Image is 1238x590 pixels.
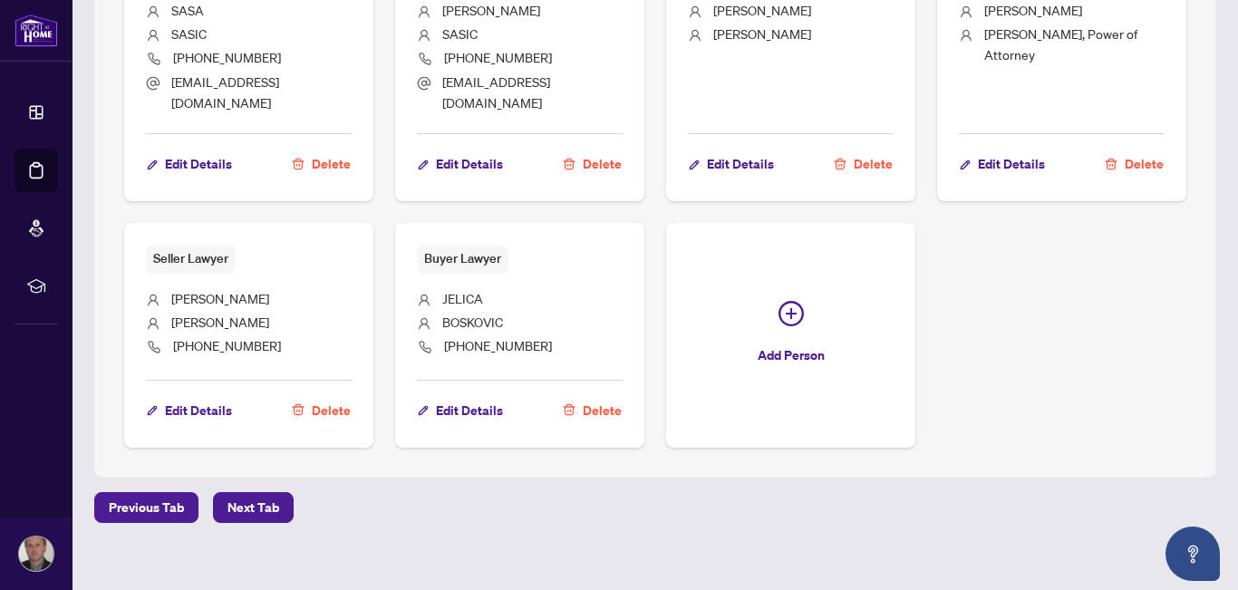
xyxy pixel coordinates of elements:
span: [PERSON_NAME] [442,2,540,18]
button: Edit Details [959,149,1046,179]
span: [PERSON_NAME] [171,290,269,306]
span: [EMAIL_ADDRESS][DOMAIN_NAME] [442,73,550,111]
span: plus-circle [779,301,804,326]
button: Delete [1104,149,1165,179]
span: BOSKOVIC [442,314,503,330]
span: Edit Details [436,396,503,425]
span: Delete [312,396,351,425]
span: SASIC [171,25,207,42]
button: Open asap [1165,527,1220,581]
span: [PHONE_NUMBER] [444,337,552,353]
span: [PERSON_NAME] [713,25,811,42]
button: Edit Details [146,395,233,426]
span: [PERSON_NAME], Power of Attorney [984,25,1137,63]
img: logo [15,14,58,47]
span: JELICA [442,290,483,306]
button: Delete [291,149,352,179]
span: Next Tab [227,493,279,522]
span: Edit Details [436,150,503,179]
span: [PHONE_NUMBER] [173,49,281,65]
span: [PHONE_NUMBER] [173,337,281,353]
button: Previous Tab [94,492,198,523]
span: Delete [854,150,893,179]
span: [PERSON_NAME] [713,2,811,18]
span: Edit Details [978,150,1045,179]
span: Seller Lawyer [146,245,236,273]
button: Edit Details [417,149,504,179]
span: [EMAIL_ADDRESS][DOMAIN_NAME] [171,73,279,111]
button: Add Person [666,223,915,447]
button: Delete [291,395,352,426]
button: Delete [833,149,894,179]
button: Edit Details [146,149,233,179]
button: Delete [562,149,623,179]
span: SASA [171,2,204,18]
img: Profile Icon [19,537,53,571]
span: [PHONE_NUMBER] [444,49,552,65]
span: Delete [312,150,351,179]
span: Delete [1125,150,1164,179]
span: Edit Details [707,150,774,179]
span: Previous Tab [109,493,184,522]
button: Edit Details [417,395,504,426]
span: Delete [583,396,622,425]
button: Delete [562,395,623,426]
button: Next Tab [213,492,294,523]
button: Edit Details [688,149,775,179]
span: SASIC [442,25,478,42]
span: Buyer Lawyer [417,245,508,273]
span: Add Person [758,341,825,370]
span: Edit Details [165,150,232,179]
span: [PERSON_NAME] [171,314,269,330]
span: Edit Details [165,396,232,425]
span: Delete [583,150,622,179]
span: [PERSON_NAME] [984,2,1082,18]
